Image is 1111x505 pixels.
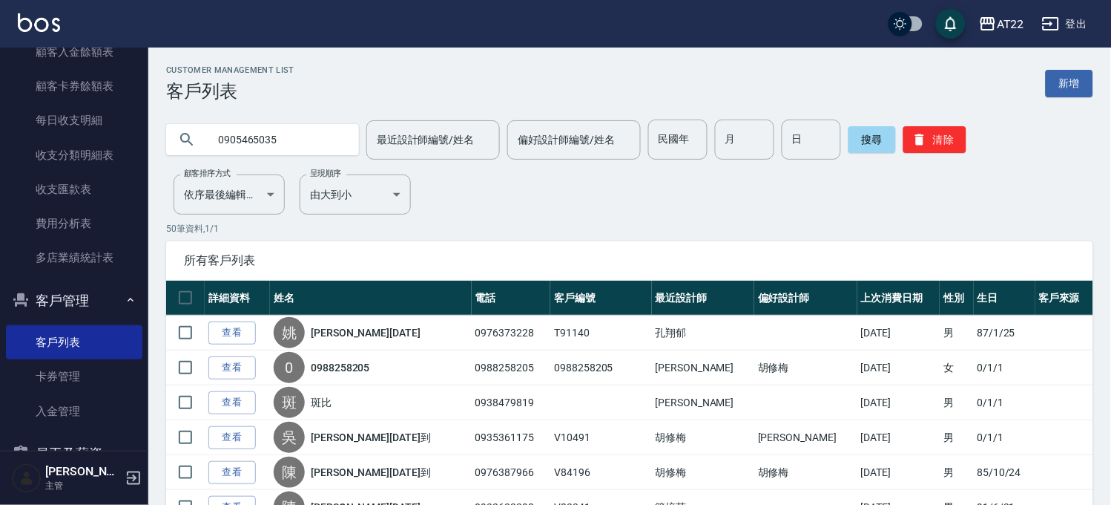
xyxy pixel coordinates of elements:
a: 客戶列表 [6,325,142,359]
a: 每日收支明細 [6,103,142,137]
button: AT22 [973,9,1030,39]
td: 胡修梅 [754,455,857,490]
td: [PERSON_NAME] [754,420,857,455]
th: 性別 [940,281,973,316]
td: 女 [940,351,973,385]
p: 主管 [45,479,121,492]
th: 偏好設計師 [754,281,857,316]
td: V10491 [550,420,651,455]
td: 0938479819 [472,385,551,420]
a: 查看 [208,426,256,449]
td: 孔翔郁 [652,316,755,351]
td: 0935361175 [472,420,551,455]
button: 客戶管理 [6,281,142,320]
th: 姓名 [270,281,472,316]
th: 詳細資料 [205,281,270,316]
a: 斑比 [311,395,332,410]
a: 查看 [208,391,256,414]
a: [PERSON_NAME][DATE]到 [311,465,431,480]
label: 顧客排序方式 [184,168,231,179]
img: Logo [18,13,60,32]
td: 0976387966 [472,455,551,490]
td: 胡修梅 [652,455,755,490]
button: 搜尋 [848,126,896,153]
a: 多店業績統計表 [6,241,142,275]
td: [DATE] [857,455,940,490]
td: 胡修梅 [652,420,755,455]
a: 收支分類明細表 [6,138,142,172]
button: 清除 [903,126,966,153]
th: 生日 [974,281,1035,316]
th: 客戶編號 [550,281,651,316]
td: 男 [940,420,973,455]
a: 查看 [208,356,256,379]
div: AT22 [997,15,1024,33]
a: 0988258205 [311,360,370,375]
td: V84196 [550,455,651,490]
td: 0/1/1 [974,351,1035,385]
a: 查看 [208,461,256,484]
td: 0/1/1 [974,385,1035,420]
td: 胡修梅 [754,351,857,385]
div: 由大到小 [300,175,411,215]
a: 顧客入金餘額表 [6,35,142,69]
th: 最近設計師 [652,281,755,316]
td: 0976373228 [472,316,551,351]
div: 斑 [274,387,305,418]
a: 收支匯款表 [6,172,142,206]
td: [PERSON_NAME] [652,385,755,420]
th: 電話 [472,281,551,316]
input: 搜尋關鍵字 [208,120,347,160]
a: 費用分析表 [6,206,142,241]
label: 呈現順序 [310,168,341,179]
a: [PERSON_NAME][DATE] [311,325,421,340]
div: 吳 [274,422,305,453]
h2: Customer Management List [166,65,294,75]
div: 0 [274,352,305,383]
img: Person [12,463,42,493]
a: 入金管理 [6,394,142,429]
a: 查看 [208,322,256,345]
td: 男 [940,455,973,490]
th: 客戶來源 [1035,281,1094,316]
button: 員工及薪資 [6,434,142,473]
button: save [936,9,966,39]
td: 0/1/1 [974,420,1035,455]
div: 陳 [274,457,305,488]
td: 87/1/25 [974,316,1035,351]
a: 卡券管理 [6,359,142,394]
td: T91140 [550,316,651,351]
h3: 客戶列表 [166,81,294,102]
td: 0988258205 [472,351,551,385]
span: 所有客戶列表 [184,253,1075,268]
td: [PERSON_NAME] [652,351,755,385]
p: 50 筆資料, 1 / 1 [166,222,1093,235]
td: 0988258205 [550,351,651,385]
td: 男 [940,385,973,420]
a: 顧客卡券餘額表 [6,69,142,103]
td: [DATE] [857,351,940,385]
div: 姚 [274,317,305,348]
h5: [PERSON_NAME] [45,464,121,479]
td: 85/10/24 [974,455,1035,490]
td: 男 [940,316,973,351]
td: [DATE] [857,316,940,351]
td: [DATE] [857,385,940,420]
a: 新增 [1046,70,1093,97]
button: 登出 [1036,10,1093,38]
div: 依序最後編輯時間 [174,175,285,215]
td: [DATE] [857,420,940,455]
a: [PERSON_NAME][DATE]到 [311,430,431,445]
th: 上次消費日期 [857,281,940,316]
